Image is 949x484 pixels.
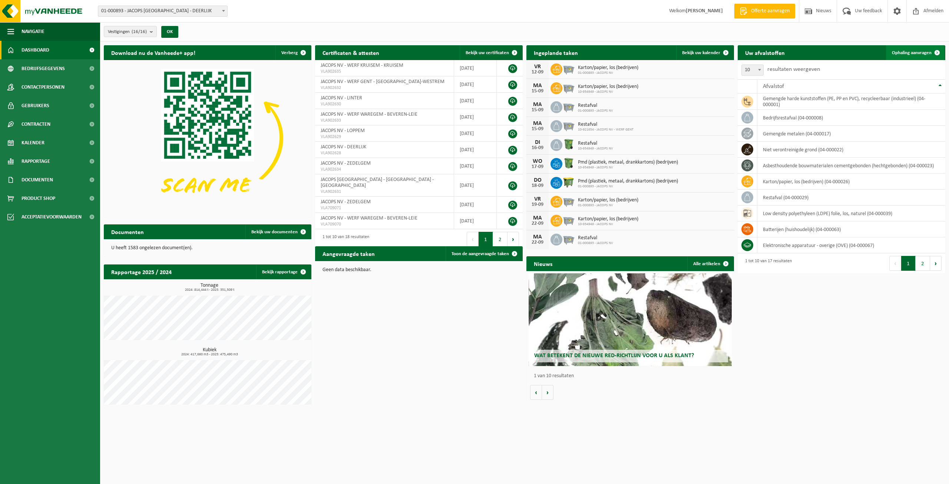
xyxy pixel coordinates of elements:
[530,158,545,164] div: WO
[534,373,730,379] p: 1 van 10 resultaten
[530,102,545,108] div: MA
[757,221,945,237] td: batterijen (huishoudelijk) (04-000063)
[454,109,497,125] td: [DATE]
[757,205,945,221] td: low density polyethyleen (LDPE) folie, los, naturel (04-000039)
[281,50,298,55] span: Verberg
[742,65,763,75] span: 10
[530,145,545,151] div: 16-09
[104,224,151,239] h2: Documenten
[454,213,497,229] td: [DATE]
[321,118,448,124] span: VLA902633
[321,189,448,195] span: VLA902631
[321,101,448,107] span: VLA902630
[108,348,311,356] h3: Kubiek
[22,134,44,152] span: Kalender
[22,22,44,41] span: Navigatie
[542,385,553,400] button: Volgende
[741,255,792,271] div: 1 tot 10 van 17 resultaten
[530,221,545,226] div: 22-09
[530,70,545,75] div: 12-09
[578,141,613,146] span: Restafval
[22,152,50,171] span: Rapportage
[108,26,147,37] span: Vestigingen
[479,232,493,247] button: 1
[466,50,509,55] span: Bekijk uw certificaten
[493,232,507,247] button: 2
[319,231,369,247] div: 1 tot 10 van 18 resultaten
[454,76,497,93] td: [DATE]
[757,237,945,253] td: elektronische apparatuur - overige (OVE) (04-000067)
[530,234,545,240] div: MA
[321,128,365,134] span: JACOPS NV - LOPPEM
[562,157,575,169] img: WB-0370-HPE-GN-50
[460,45,522,60] a: Bekijk uw certificaten
[22,96,49,115] span: Gebruikers
[916,256,930,271] button: 2
[738,45,792,60] h2: Uw afvalstoffen
[578,122,634,128] span: Restafval
[321,112,417,117] span: JACOPS NV - WERF WAREGEM - BEVEREN-LEIE
[454,158,497,174] td: [DATE]
[315,45,387,60] h2: Certificaten & attesten
[578,235,613,241] span: Restafval
[562,119,575,132] img: WB-2500-GAL-GY-01
[111,246,304,251] p: U heeft 1583 ongelezen document(en).
[321,161,371,166] span: JACOPS NV - ZEDELGEM
[446,246,522,261] a: Toon de aangevraagde taken
[22,78,65,96] span: Contactpersonen
[686,8,723,14] strong: [PERSON_NAME]
[315,246,382,261] h2: Aangevraagde taken
[578,128,634,132] span: 10-921654 - JACOPS NV - WERF GENT
[530,108,545,113] div: 15-09
[687,256,733,271] a: Alle artikelen
[578,203,638,208] span: 01-000893 - JACOPS NV
[682,50,720,55] span: Bekijk uw kalender
[507,232,519,247] button: Next
[530,83,545,89] div: MA
[98,6,227,16] span: 01-000893 - JACOPS NV - DEERLIJK
[321,215,417,221] span: JACOPS NV - WERF WAREGEM - BEVEREN-LEIE
[741,65,764,76] span: 10
[321,95,362,101] span: JACOPS NV - LINTER
[467,232,479,247] button: Previous
[757,142,945,158] td: niet verontreinigde grond (04-000022)
[22,41,49,59] span: Dashboard
[275,45,311,60] button: Verberg
[321,205,448,211] span: VLA709071
[108,283,311,292] h3: Tonnage
[578,90,638,94] span: 10-934949 - JACOPS NV
[98,6,228,17] span: 01-000893 - JACOPS NV - DEERLIJK
[530,215,545,221] div: MA
[562,176,575,188] img: WB-1100-HPE-GN-50
[578,165,678,170] span: 10-934949 - JACOPS NV
[321,69,448,75] span: VLA902635
[256,264,311,279] a: Bekijk rapportage
[901,256,916,271] button: 1
[104,26,157,37] button: Vestigingen(16/16)
[562,138,575,151] img: WB-0370-HPE-GN-50
[22,115,50,134] span: Contracten
[767,66,820,72] label: resultaten weergeven
[676,45,733,60] a: Bekijk uw kalender
[889,256,901,271] button: Previous
[22,208,82,226] span: Acceptatievoorwaarden
[578,184,678,189] span: 01-000893 - JACOPS NV
[530,196,545,202] div: VR
[562,233,575,245] img: WB-2500-GAL-GY-01
[321,134,448,140] span: VLA902629
[757,110,945,126] td: bedrijfsrestafval (04-000008)
[321,167,448,172] span: VLA902634
[757,174,945,190] td: karton/papier, los (bedrijven) (04-000026)
[454,197,497,213] td: [DATE]
[749,7,791,15] span: Offerte aanvragen
[104,264,179,279] h2: Rapportage 2025 / 2024
[323,267,515,273] p: Geen data beschikbaar.
[526,256,560,271] h2: Nieuws
[321,79,444,85] span: JACOPS NV - WERF GENT - [GEOGRAPHIC_DATA]-WESTREM
[886,45,945,60] a: Ophaling aanvragen
[454,174,497,197] td: [DATE]
[578,241,613,246] span: 01-000893 - JACOPS NV
[757,126,945,142] td: gemengde metalen (04-000017)
[104,60,311,216] img: Download de VHEPlus App
[526,45,585,60] h2: Ingeplande taken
